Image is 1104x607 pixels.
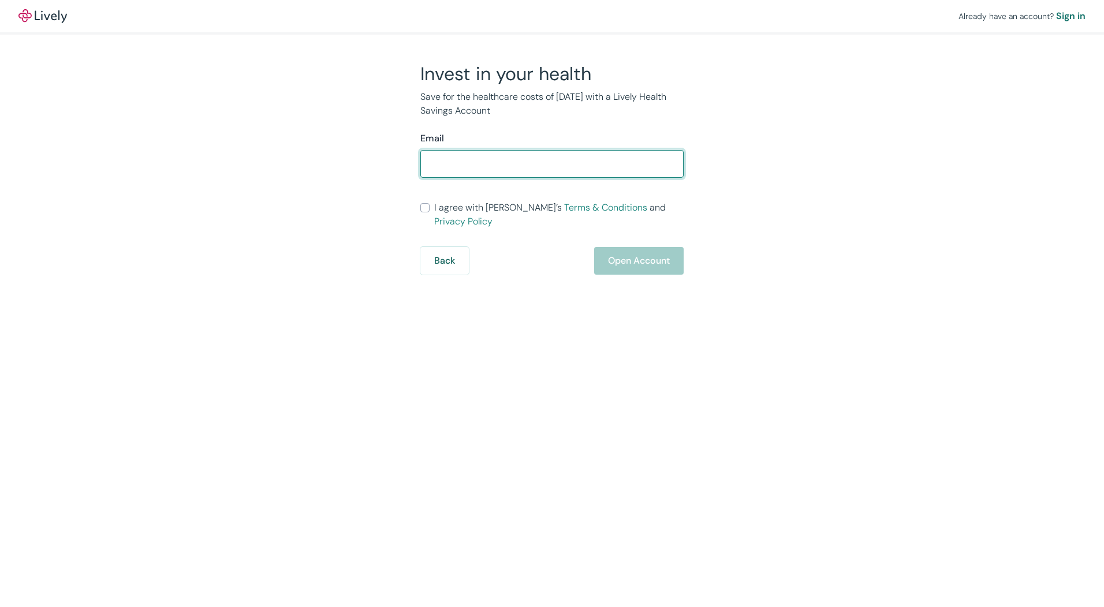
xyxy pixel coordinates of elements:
div: Already have an account? [958,9,1086,23]
button: Back [420,247,469,275]
a: Privacy Policy [434,215,493,227]
a: Terms & Conditions [564,201,647,213]
h2: Invest in your health [420,62,684,85]
label: Email [420,132,444,145]
img: Lively [18,9,67,23]
a: LivelyLively [18,9,67,23]
span: I agree with [PERSON_NAME]’s and [434,201,684,228]
a: Sign in [1056,9,1086,23]
p: Save for the healthcare costs of [DATE] with a Lively Health Savings Account [420,90,684,118]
